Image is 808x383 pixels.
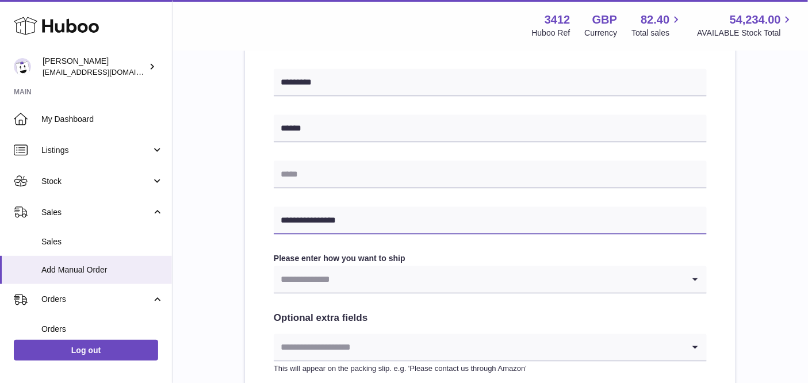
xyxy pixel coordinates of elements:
span: Total sales [631,28,683,39]
a: 54,234.00 AVAILABLE Stock Total [697,12,794,39]
input: Search for option [274,334,684,361]
div: Search for option [274,334,707,362]
strong: 3412 [545,12,570,28]
a: Log out [14,340,158,361]
span: Orders [41,294,151,305]
div: Search for option [274,266,707,294]
strong: GBP [592,12,617,28]
span: Orders [41,324,163,335]
span: Stock [41,176,151,187]
span: Sales [41,236,163,247]
div: Huboo Ref [532,28,570,39]
span: AVAILABLE Stock Total [697,28,794,39]
span: My Dashboard [41,114,163,125]
h2: Optional extra fields [274,312,707,325]
div: [PERSON_NAME] [43,56,146,78]
span: Add Manual Order [41,265,163,275]
span: [EMAIL_ADDRESS][DOMAIN_NAME] [43,67,169,76]
p: This will appear on the packing slip. e.g. 'Please contact us through Amazon' [274,364,707,374]
span: Sales [41,207,151,218]
input: Search for option [274,266,684,293]
span: 54,234.00 [730,12,781,28]
img: info@beeble.buzz [14,58,31,75]
span: Listings [41,145,151,156]
div: Currency [585,28,618,39]
a: 82.40 Total sales [631,12,683,39]
label: Please enter how you want to ship [274,253,707,264]
span: 82.40 [641,12,669,28]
